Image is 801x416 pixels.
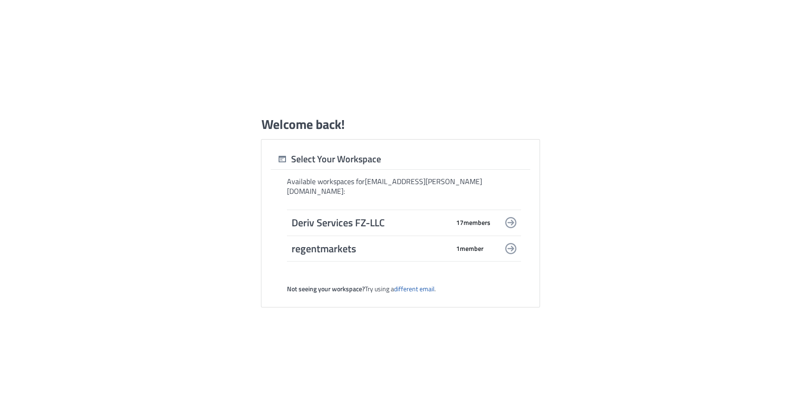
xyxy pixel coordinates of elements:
div: Available workspaces for [EMAIL_ADDRESS][PERSON_NAME][DOMAIN_NAME] : [287,177,521,196]
span: 17 member s [456,218,490,227]
span: 1 member [456,244,483,253]
h1: Welcome back! [261,116,345,133]
div: Select Your Workspace [271,153,381,165]
strong: Not seeing your workspace? [287,284,365,294]
div: Try using a . [287,285,521,293]
span: regentmarkets [292,242,449,255]
a: different email [394,284,434,294]
span: Deriv Services FZ-LLC [292,216,449,229]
